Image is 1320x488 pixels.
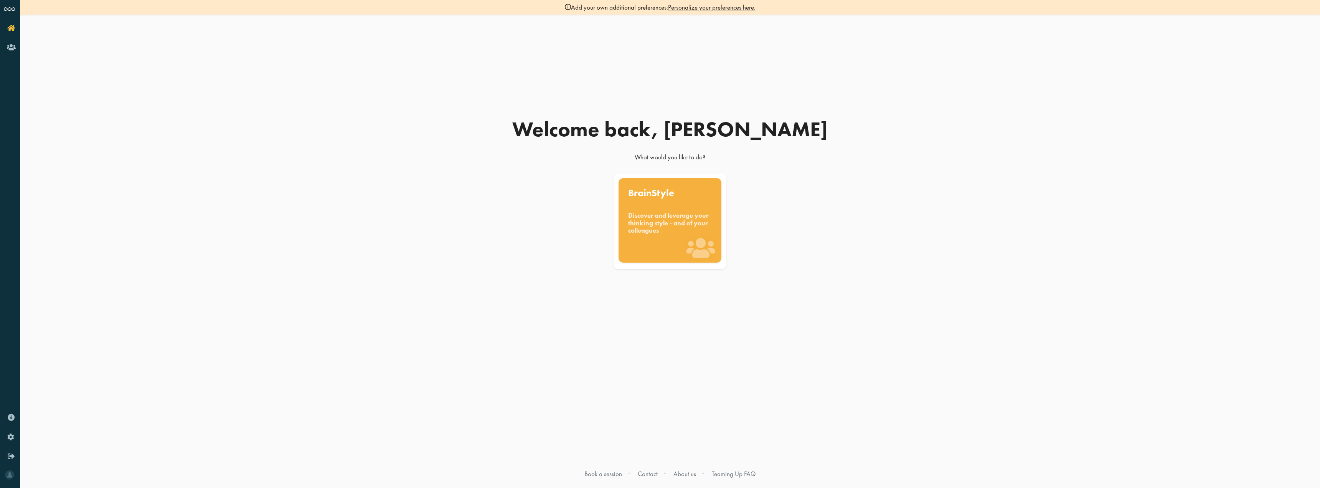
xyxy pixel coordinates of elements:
[712,470,756,478] a: Teaming Up FAQ
[486,119,854,140] div: Welcome back, [PERSON_NAME]
[673,470,696,478] a: About us
[628,188,712,198] div: BrainStyle
[628,212,712,234] div: Discover and leverage your thinking style - and of your colleagues
[584,470,622,478] a: Book a session
[486,153,854,165] div: What would you like to do?
[638,470,658,478] a: Contact
[612,174,728,270] a: BrainStyle Discover and leverage your thinking style - and of your colleagues
[565,4,571,10] img: info-black.svg
[668,3,756,12] a: Personalize your preferences here.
